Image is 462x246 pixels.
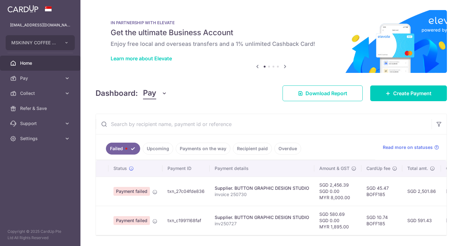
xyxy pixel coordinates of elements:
[20,90,62,96] span: Collect
[111,55,172,62] a: Learn more about Elevate
[143,87,156,99] span: Pay
[370,85,447,101] a: Create Payment
[11,40,58,46] span: MSKINNY COFFEE PTE. LTD.
[274,143,301,155] a: Overdue
[215,191,309,198] p: invoice 250730
[402,206,441,235] td: SGD 591.43
[6,35,75,50] button: MSKINNY COFFEE PTE. LTD.
[162,160,210,177] th: Payment ID
[233,143,272,155] a: Recipient paid
[319,165,349,172] span: Amount & GST
[283,85,363,101] a: Download Report
[96,10,447,73] img: Renovation banner
[215,214,309,221] div: Supplier. BUTTON GRAPHIC DESIGN STUDIO
[393,90,432,97] span: Create Payment
[215,221,309,227] p: inv250727
[20,120,62,127] span: Support
[176,143,230,155] a: Payments on the way
[20,60,62,66] span: Home
[143,87,167,99] button: Pay
[111,40,432,48] h6: Enjoy free local and overseas transfers and a 1% unlimited Cashback Card!
[111,20,432,25] p: IN PARTNERSHIP WITH ELEVATE
[366,165,390,172] span: CardUp fee
[20,75,62,81] span: Pay
[96,114,432,134] input: Search by recipient name, payment id or reference
[402,177,441,206] td: SGD 2,501.86
[106,143,140,155] a: Failed
[314,206,361,235] td: SGD 580.69 SGD 0.00 MYR 1,895.00
[111,28,432,38] h5: Get the ultimate Business Account
[113,216,150,225] span: Payment failed
[383,144,433,150] span: Read more on statuses
[383,144,439,150] a: Read more on statuses
[422,227,456,243] iframe: Opens a widget where you can find more information
[215,185,309,191] div: Supplier. BUTTON GRAPHIC DESIGN STUDIO
[20,135,62,142] span: Settings
[407,165,428,172] span: Total amt.
[113,187,150,196] span: Payment failed
[20,105,62,112] span: Refer & Save
[305,90,347,97] span: Download Report
[10,22,70,28] p: [EMAIL_ADDRESS][DOMAIN_NAME]
[8,5,38,13] img: CardUp
[361,206,402,235] td: SGD 10.74 BOFF185
[361,177,402,206] td: SGD 45.47 BOFF185
[210,160,314,177] th: Payment details
[143,143,173,155] a: Upcoming
[162,206,210,235] td: txn_c1991168faf
[162,177,210,206] td: txn_27c04fde836
[113,165,127,172] span: Status
[96,88,138,99] h4: Dashboard:
[314,177,361,206] td: SGD 2,456.39 SGD 0.00 MYR 8,000.00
